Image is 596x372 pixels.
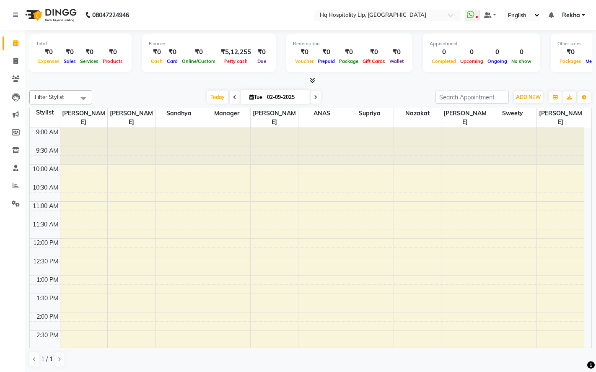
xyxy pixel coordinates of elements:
[149,47,165,57] div: ₹0
[165,47,180,57] div: ₹0
[101,58,125,64] span: Products
[35,312,60,321] div: 2:00 PM
[293,40,406,47] div: Redemption
[430,40,534,47] div: Appointment
[62,58,78,64] span: Sales
[562,11,580,20] span: Rekha
[430,58,458,64] span: Completed
[35,94,64,100] span: Filter Stylist
[430,47,458,57] div: 0
[516,94,541,100] span: ADD NEW
[509,58,534,64] span: No show
[149,58,165,64] span: Cash
[36,40,125,47] div: Total
[34,146,60,155] div: 9:30 AM
[108,108,155,127] span: [PERSON_NAME]
[435,91,509,104] input: Search Appointment
[458,47,485,57] div: 0
[31,239,60,247] div: 12:00 PM
[251,108,298,127] span: [PERSON_NAME]
[203,108,251,119] span: Manager
[346,108,394,119] span: Supriya
[155,108,203,119] span: Sandhya
[337,47,360,57] div: ₹0
[360,47,387,57] div: ₹0
[78,47,101,57] div: ₹0
[316,47,337,57] div: ₹0
[31,220,60,229] div: 11:30 AM
[509,47,534,57] div: 0
[92,3,129,27] b: 08047224946
[31,183,60,192] div: 10:30 AM
[485,58,509,64] span: Ongoing
[293,47,316,57] div: ₹0
[180,58,218,64] span: Online/Custom
[254,47,269,57] div: ₹0
[293,58,316,64] span: Voucher
[255,58,268,64] span: Due
[218,47,254,57] div: ₹5,12,255
[180,47,218,57] div: ₹0
[31,165,60,174] div: 10:00 AM
[165,58,180,64] span: Card
[36,47,62,57] div: ₹0
[485,47,509,57] div: 0
[458,58,485,64] span: Upcoming
[360,58,387,64] span: Gift Cards
[316,58,337,64] span: Prepaid
[557,58,583,64] span: Packages
[387,47,406,57] div: ₹0
[35,276,60,284] div: 1:00 PM
[207,91,228,104] span: Today
[557,47,583,57] div: ₹0
[34,128,60,137] div: 9:00 AM
[31,257,60,266] div: 12:30 PM
[537,108,584,127] span: [PERSON_NAME]
[21,3,79,27] img: logo
[441,108,489,127] span: [PERSON_NAME]
[298,108,346,119] span: ANAS
[30,108,60,117] div: Stylist
[62,47,78,57] div: ₹0
[247,94,264,100] span: Tue
[35,331,60,340] div: 2:30 PM
[514,91,543,103] button: ADD NEW
[387,58,406,64] span: Wallet
[394,108,441,119] span: Nazakat
[101,47,125,57] div: ₹0
[149,40,269,47] div: Finance
[35,294,60,303] div: 1:30 PM
[264,91,306,104] input: 2025-09-02
[36,58,62,64] span: Expenses
[78,58,101,64] span: Services
[41,355,53,364] span: 1 / 1
[489,108,536,119] span: sweety
[60,108,108,127] span: [PERSON_NAME]
[337,58,360,64] span: Package
[222,58,250,64] span: Petty cash
[31,202,60,211] div: 11:00 AM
